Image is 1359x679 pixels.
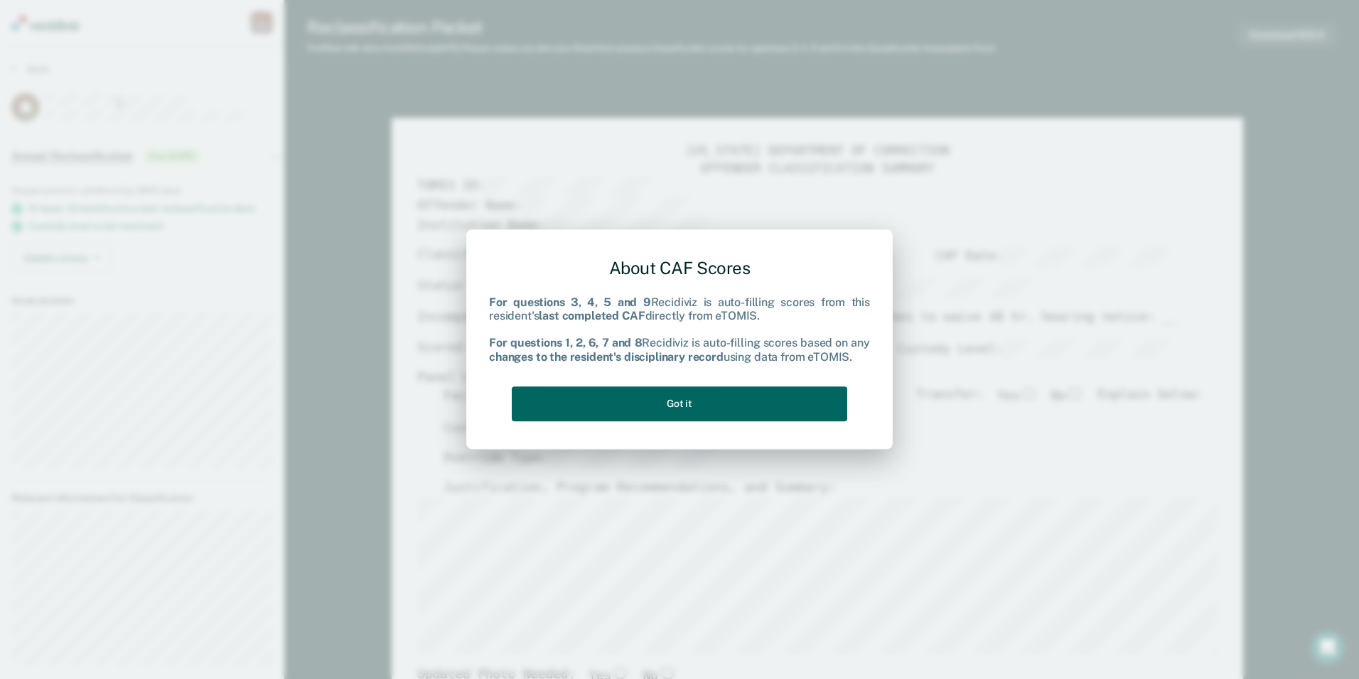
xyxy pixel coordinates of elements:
b: changes to the resident's disciplinary record [489,350,724,364]
button: Got it [512,386,847,421]
b: last completed CAF [539,309,645,322]
div: About CAF Scores [489,246,870,290]
b: For questions 1, 2, 6, 7 and 8 [489,337,642,350]
div: Recidiviz is auto-filling scores from this resident's directly from eTOMIS. Recidiviz is auto-fil... [489,295,870,364]
b: For questions 3, 4, 5 and 9 [489,295,651,309]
